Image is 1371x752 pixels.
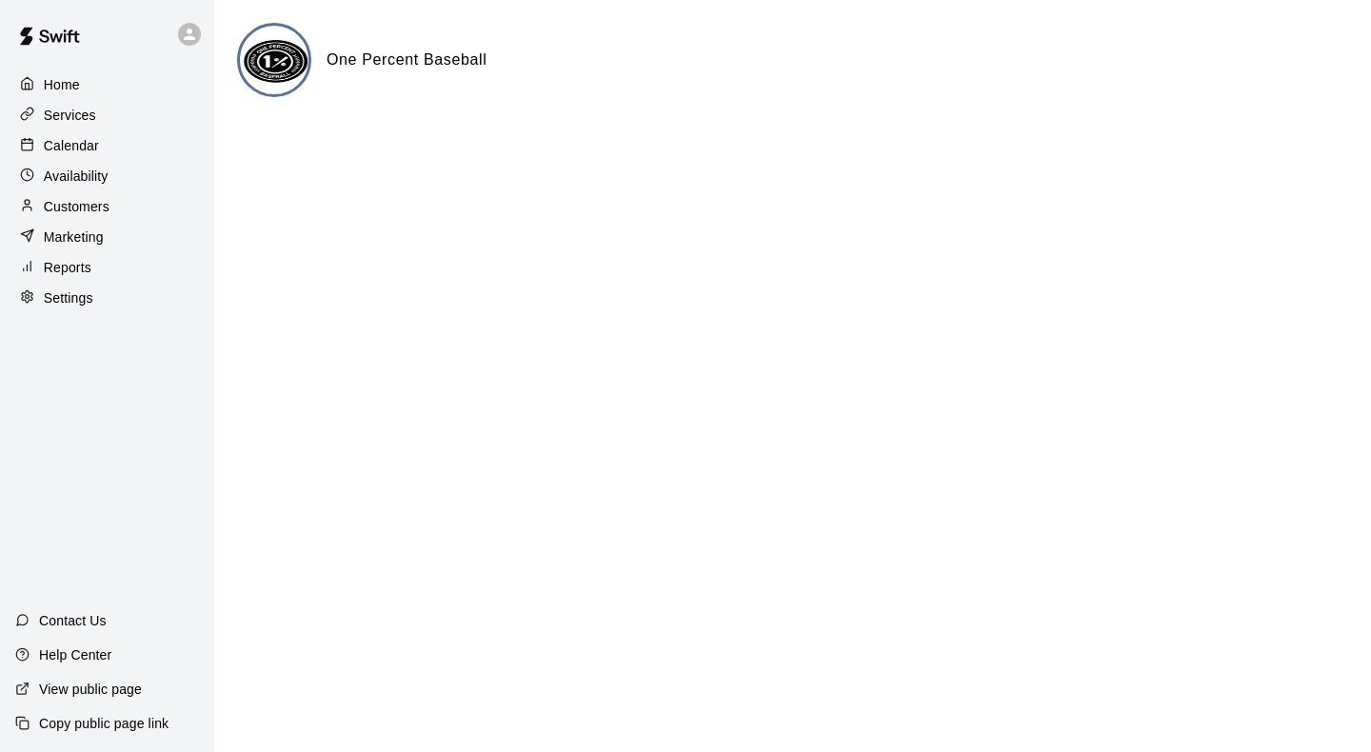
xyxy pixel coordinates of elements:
[44,197,109,216] p: Customers
[44,228,104,247] p: Marketing
[44,75,80,94] p: Home
[240,26,311,97] img: One Percent Baseball logo
[44,106,96,125] p: Services
[327,48,487,72] h6: One Percent Baseball
[39,611,107,630] p: Contact Us
[44,258,91,277] p: Reports
[15,131,199,160] a: Calendar
[15,253,199,282] a: Reports
[15,284,199,312] a: Settings
[15,223,199,251] a: Marketing
[44,136,99,155] p: Calendar
[44,288,93,307] p: Settings
[39,714,169,733] p: Copy public page link
[39,645,111,664] p: Help Center
[39,680,142,699] p: View public page
[15,162,199,190] a: Availability
[15,101,199,129] a: Services
[15,192,199,221] a: Customers
[15,70,199,99] a: Home
[44,167,109,186] p: Availability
